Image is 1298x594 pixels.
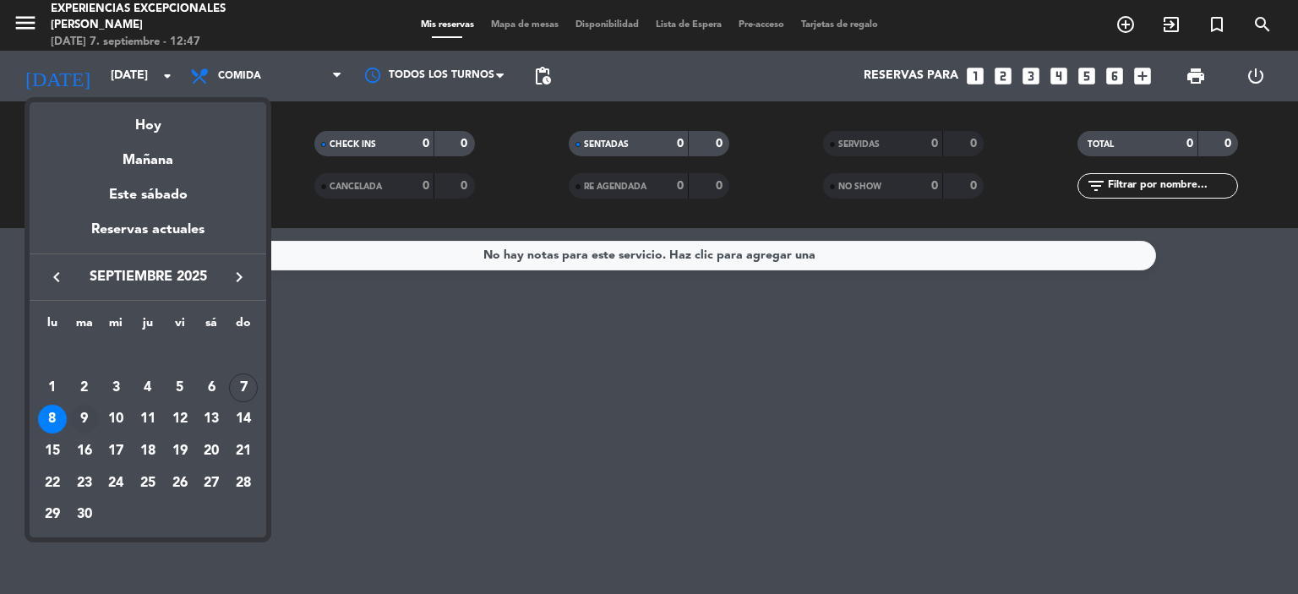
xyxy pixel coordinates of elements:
[164,372,196,404] td: 5 de septiembre de 2025
[38,469,67,498] div: 22
[100,467,132,499] td: 24 de septiembre de 2025
[197,437,226,466] div: 20
[229,405,258,433] div: 14
[72,266,224,288] span: septiembre 2025
[101,437,130,466] div: 17
[68,372,101,404] td: 2 de septiembre de 2025
[132,435,164,467] td: 18 de septiembre de 2025
[70,437,99,466] div: 16
[134,373,162,402] div: 4
[164,404,196,436] td: 12 de septiembre de 2025
[227,404,259,436] td: 14 de septiembre de 2025
[68,467,101,499] td: 23 de septiembre de 2025
[166,373,194,402] div: 5
[227,313,259,340] th: domingo
[30,137,266,172] div: Mañana
[132,404,164,436] td: 11 de septiembre de 2025
[68,499,101,531] td: 30 de septiembre de 2025
[46,267,67,287] i: keyboard_arrow_left
[38,405,67,433] div: 8
[134,405,162,433] div: 11
[197,469,226,498] div: 27
[164,435,196,467] td: 19 de septiembre de 2025
[197,405,226,433] div: 13
[164,313,196,340] th: viernes
[229,267,249,287] i: keyboard_arrow_right
[166,437,194,466] div: 19
[196,313,228,340] th: sábado
[36,467,68,499] td: 22 de septiembre de 2025
[196,467,228,499] td: 27 de septiembre de 2025
[36,404,68,436] td: 8 de septiembre de 2025
[100,372,132,404] td: 3 de septiembre de 2025
[196,372,228,404] td: 6 de septiembre de 2025
[227,372,259,404] td: 7 de septiembre de 2025
[101,405,130,433] div: 10
[196,435,228,467] td: 20 de septiembre de 2025
[101,373,130,402] div: 3
[70,405,99,433] div: 9
[100,404,132,436] td: 10 de septiembre de 2025
[132,467,164,499] td: 25 de septiembre de 2025
[100,313,132,340] th: miércoles
[36,313,68,340] th: lunes
[229,437,258,466] div: 21
[70,501,99,530] div: 30
[38,373,67,402] div: 1
[68,313,101,340] th: martes
[224,266,254,288] button: keyboard_arrow_right
[227,435,259,467] td: 21 de septiembre de 2025
[229,373,258,402] div: 7
[197,373,226,402] div: 6
[70,469,99,498] div: 23
[68,435,101,467] td: 16 de septiembre de 2025
[30,102,266,137] div: Hoy
[134,437,162,466] div: 18
[227,467,259,499] td: 28 de septiembre de 2025
[101,469,130,498] div: 24
[30,172,266,219] div: Este sábado
[36,499,68,531] td: 29 de septiembre de 2025
[36,372,68,404] td: 1 de septiembre de 2025
[132,313,164,340] th: jueves
[100,435,132,467] td: 17 de septiembre de 2025
[229,469,258,498] div: 28
[166,405,194,433] div: 12
[41,266,72,288] button: keyboard_arrow_left
[132,372,164,404] td: 4 de septiembre de 2025
[36,340,259,372] td: SEP.
[164,467,196,499] td: 26 de septiembre de 2025
[166,469,194,498] div: 26
[134,469,162,498] div: 25
[38,437,67,466] div: 15
[30,219,266,253] div: Reservas actuales
[68,404,101,436] td: 9 de septiembre de 2025
[36,435,68,467] td: 15 de septiembre de 2025
[70,373,99,402] div: 2
[38,501,67,530] div: 29
[196,404,228,436] td: 13 de septiembre de 2025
